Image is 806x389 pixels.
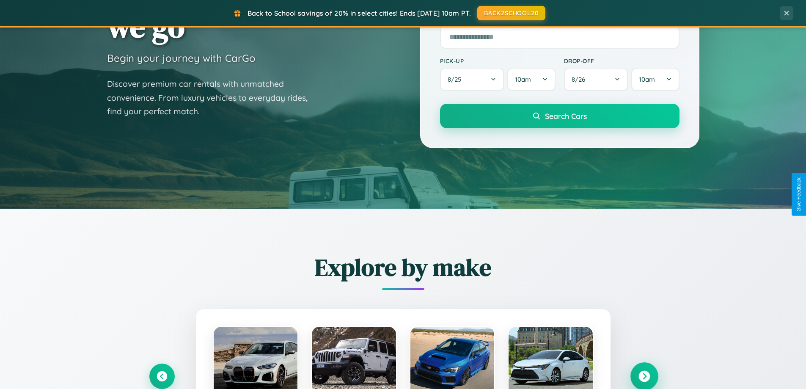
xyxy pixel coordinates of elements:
span: 8 / 26 [572,75,589,83]
label: Drop-off [564,57,679,64]
p: Discover premium car rentals with unmatched convenience. From luxury vehicles to everyday rides, ... [107,77,319,119]
button: 8/26 [564,68,628,91]
h2: Explore by make [149,251,657,284]
label: Pick-up [440,57,556,64]
span: Search Cars [545,111,587,121]
span: 10am [515,75,531,83]
button: 10am [631,68,679,91]
div: Give Feedback [796,177,802,212]
span: 10am [639,75,655,83]
h3: Begin your journey with CarGo [107,52,256,64]
span: Back to School savings of 20% in select cities! Ends [DATE] 10am PT. [248,9,471,17]
button: 10am [507,68,555,91]
button: BACK2SCHOOL20 [477,6,545,20]
button: 8/25 [440,68,504,91]
button: Search Cars [440,104,679,128]
span: 8 / 25 [448,75,465,83]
